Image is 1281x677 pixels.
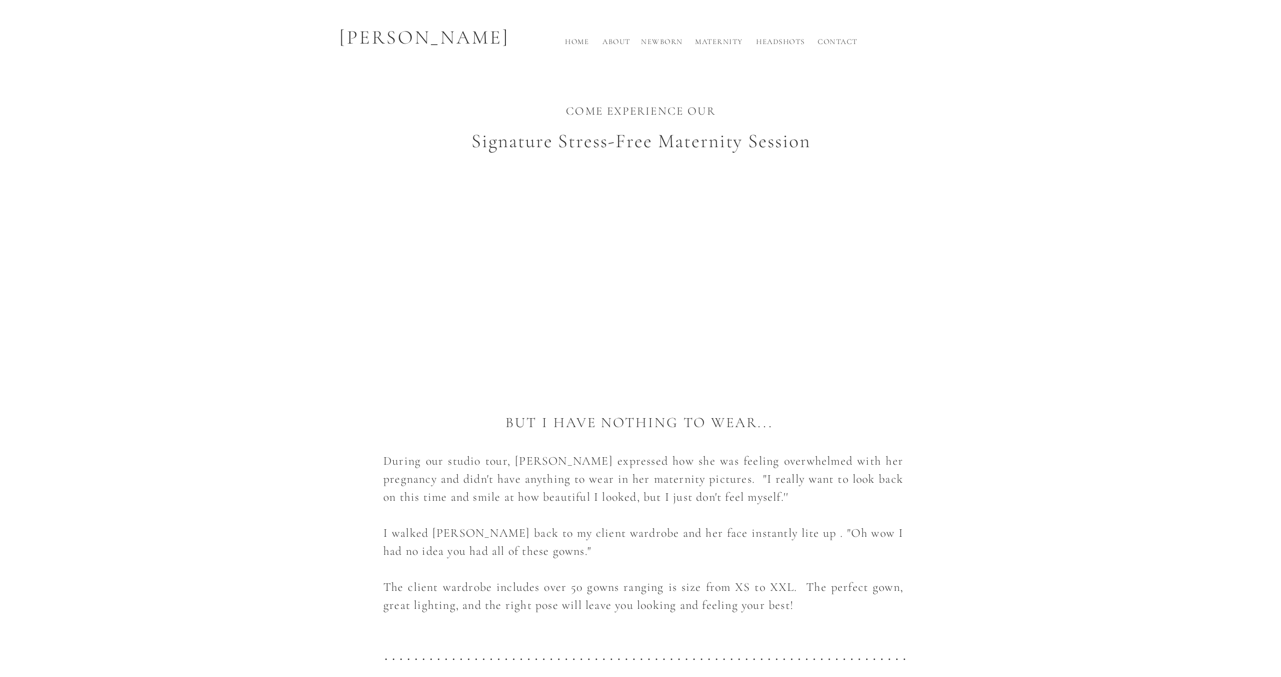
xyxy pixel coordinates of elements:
[383,452,903,636] p: During our studio tour, [PERSON_NAME] expressed how she was feeling overwhelmed with her pregnanc...
[330,23,519,53] p: [PERSON_NAME]
[560,103,722,122] p: Come Experience Our
[692,36,747,53] a: Maternity
[461,127,821,165] h2: Signature Stress-Free Maternity Session
[456,412,822,461] p: But I have nothing to wear...
[639,36,685,53] a: Newborn
[753,36,808,53] a: Headshots
[600,36,633,53] a: About
[815,36,860,53] a: Contact
[561,36,593,53] a: Home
